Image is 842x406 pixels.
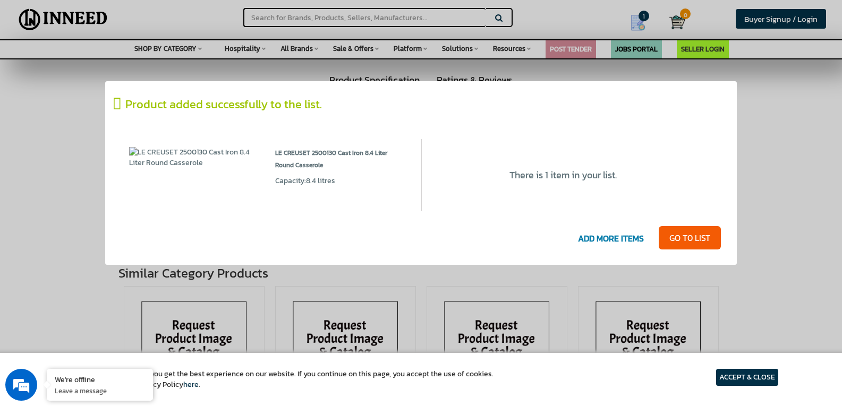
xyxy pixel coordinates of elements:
span: We are offline. Please leave us a message. [22,134,185,241]
img: salesiqlogo_leal7QplfZFryJ6FIlVepeu7OftD7mt8q6exU6-34PB8prfIgodN67KcxXM9Y7JQ_.png [73,279,81,285]
p: Leave a message [55,386,145,395]
span: ADD MORE ITEMS [565,228,657,250]
em: Submit [156,327,193,341]
article: ACCEPT & CLOSE [716,369,778,386]
div: Minimize live chat window [174,5,200,31]
em: Driven by SalesIQ [83,278,135,286]
a: GO T0 LIST [659,226,721,249]
span: Capacity:8.4 litres [275,175,335,186]
article: We use cookies to ensure you get the best experience on our website. If you continue on this page... [64,369,494,390]
span: LE CREUSET 2500130 Cast Iron 8.4 Liter Round Casserole [275,147,405,176]
div: We're offline [55,374,145,384]
span: Product added successfully to the list. [125,96,322,113]
span: ADD MORE ITEMS [573,228,649,250]
span: There is 1 item in your list. [509,168,617,182]
div: Leave a message [55,59,178,73]
img: LE CREUSET 2500130 Cast Iron 8.4 Liter Round Casserole [129,147,259,168]
a: here [183,379,199,390]
textarea: Type your message and click 'Submit' [5,290,202,327]
img: logo_Zg8I0qSkbAqR2WFHt3p6CTuqpyXMFPubPcD2OT02zFN43Cy9FUNNG3NEPhM_Q1qe_.png [18,64,45,70]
